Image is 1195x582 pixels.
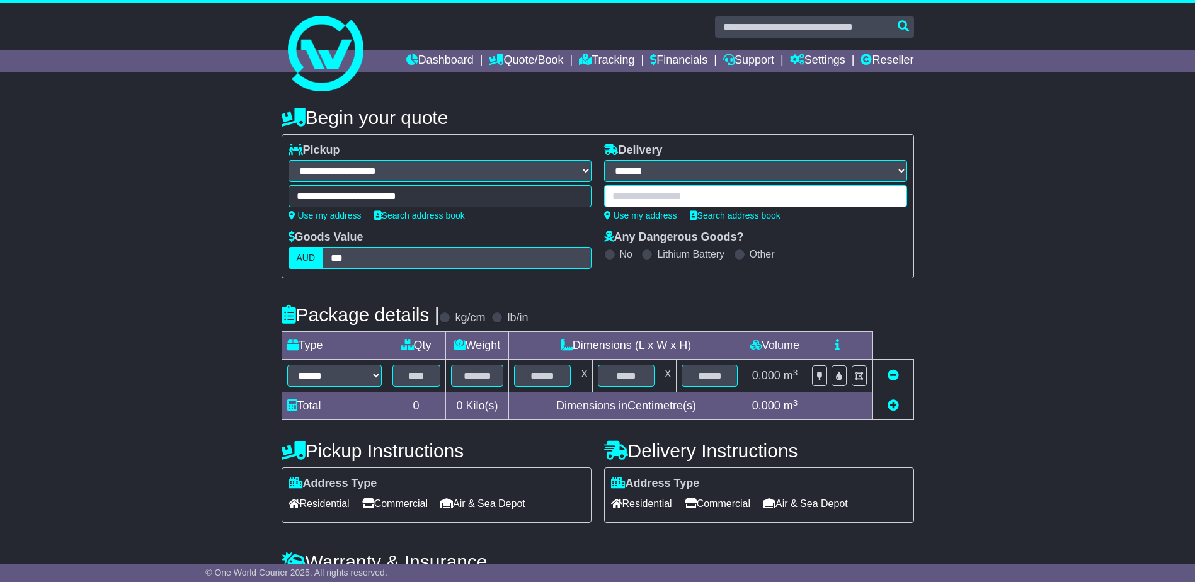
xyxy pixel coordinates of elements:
td: Kilo(s) [445,392,509,420]
a: Tracking [579,50,634,72]
td: Dimensions in Centimetre(s) [509,392,743,420]
span: Residential [611,494,672,513]
span: m [784,399,798,412]
label: Address Type [611,477,700,491]
h4: Package details | [282,304,440,325]
label: lb/in [507,311,528,325]
a: Use my address [289,210,362,220]
a: Settings [790,50,845,72]
span: 0.000 [752,399,780,412]
label: Lithium Battery [657,248,724,260]
td: Total [282,392,387,420]
span: Air & Sea Depot [440,494,525,513]
span: Residential [289,494,350,513]
a: Search address book [374,210,465,220]
a: Reseller [861,50,913,72]
a: Add new item [888,399,899,412]
span: Air & Sea Depot [763,494,848,513]
a: Search address book [690,210,780,220]
span: m [784,369,798,382]
a: Financials [650,50,707,72]
sup: 3 [793,368,798,377]
td: Qty [387,332,445,360]
td: x [576,360,593,392]
td: 0 [387,392,445,420]
h4: Warranty & Insurance [282,551,914,572]
span: Commercial [362,494,428,513]
a: Support [723,50,774,72]
label: Pickup [289,144,340,157]
span: Commercial [685,494,750,513]
span: 0.000 [752,369,780,382]
a: Remove this item [888,369,899,382]
label: kg/cm [455,311,485,325]
a: Use my address [604,210,677,220]
label: Address Type [289,477,377,491]
label: AUD [289,247,324,269]
td: x [660,360,676,392]
label: Goods Value [289,231,363,244]
td: Weight [445,332,509,360]
label: Delivery [604,144,663,157]
label: No [620,248,632,260]
td: Dimensions (L x W x H) [509,332,743,360]
h4: Delivery Instructions [604,440,914,461]
span: © One World Courier 2025. All rights reserved. [205,568,387,578]
span: 0 [456,399,462,412]
label: Any Dangerous Goods? [604,231,744,244]
sup: 3 [793,398,798,408]
a: Dashboard [406,50,474,72]
td: Type [282,332,387,360]
a: Quote/Book [489,50,563,72]
td: Volume [743,332,806,360]
h4: Begin your quote [282,107,914,128]
h4: Pickup Instructions [282,440,592,461]
label: Other [750,248,775,260]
